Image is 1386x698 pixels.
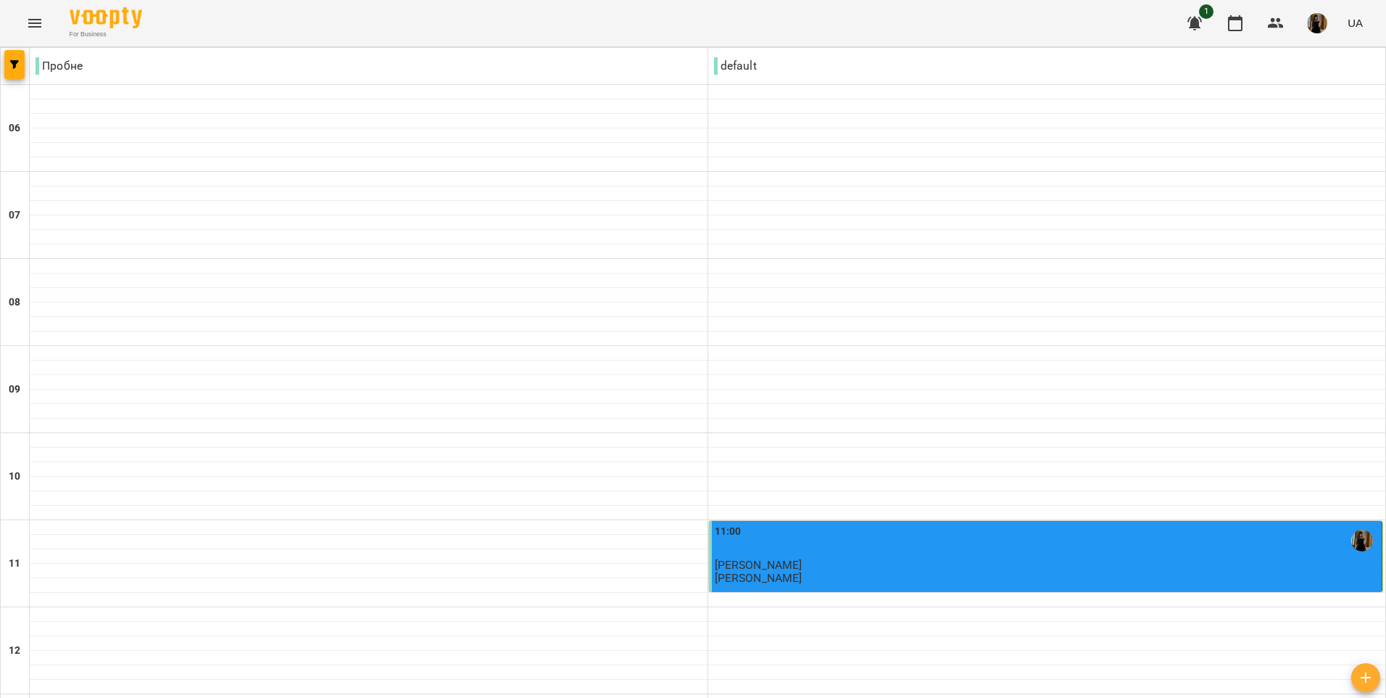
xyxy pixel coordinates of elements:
[9,556,20,572] h6: 11
[9,469,20,485] h6: 10
[1199,4,1213,19] span: 1
[9,382,20,398] h6: 09
[9,643,20,659] h6: 12
[70,7,142,28] img: Voopty Logo
[1348,15,1363,30] span: UA
[17,6,52,41] button: Menu
[715,558,802,572] span: [PERSON_NAME]
[715,572,802,584] p: [PERSON_NAME]
[1342,9,1369,36] button: UA
[9,208,20,223] h6: 07
[36,57,83,75] p: Пробне
[715,524,742,540] label: 11:00
[714,57,757,75] p: default
[9,295,20,311] h6: 08
[1307,13,1327,33] img: 283d04c281e4d03bc9b10f0e1c453e6b.jpg
[9,120,20,136] h6: 06
[1351,663,1380,692] button: Створити урок
[1351,530,1373,551] img: Островська Діана Володимирівна
[70,30,142,39] span: For Business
